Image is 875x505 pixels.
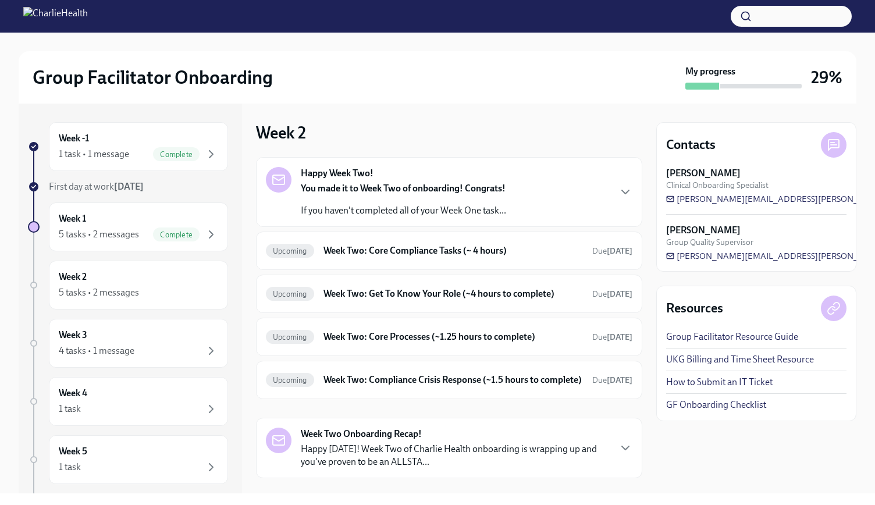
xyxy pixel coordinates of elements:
a: GF Onboarding Checklist [666,399,766,411]
span: Upcoming [266,376,314,385]
div: 5 tasks • 2 messages [59,286,139,299]
span: Group Quality Supervisor [666,237,753,248]
img: CharlieHealth [23,7,88,26]
strong: Week Two Onboarding Recap! [301,428,422,440]
span: Upcoming [266,290,314,298]
div: 1 task • 1 message [59,148,129,161]
span: Upcoming [266,333,314,342]
strong: You made it to Week Two of onboarding! Congrats! [301,183,506,194]
strong: [DATE] [607,246,632,256]
span: Clinical Onboarding Specialist [666,180,769,191]
h6: Week Two: Core Compliance Tasks (~ 4 hours) [323,244,583,257]
h6: Week Two: Core Processes (~1.25 hours to complete) [323,330,583,343]
h3: 29% [811,67,842,88]
span: October 6th, 2025 10:00 [592,289,632,300]
a: First day at work[DATE] [28,180,228,193]
p: Happy [DATE]! Week Two of Charlie Health onboarding is wrapping up and you've proven to be an ALL... [301,443,609,468]
strong: [DATE] [607,289,632,299]
h4: Contacts [666,136,716,154]
a: Week 41 task [28,377,228,426]
h6: Week 4 [59,387,87,400]
div: 1 task [59,403,81,415]
a: Week 51 task [28,435,228,484]
div: 5 tasks • 2 messages [59,228,139,241]
span: First day at work [49,181,144,192]
strong: [PERSON_NAME] [666,224,741,237]
h6: Week 5 [59,445,87,458]
h3: Week 2 [256,122,306,143]
h6: Week Two: Get To Know Your Role (~4 hours to complete) [323,287,583,300]
span: October 6th, 2025 10:00 [592,332,632,343]
a: UpcomingWeek Two: Core Compliance Tasks (~ 4 hours)Due[DATE] [266,241,632,260]
span: October 6th, 2025 10:00 [592,375,632,386]
a: UpcomingWeek Two: Core Processes (~1.25 hours to complete)Due[DATE] [266,328,632,346]
span: Upcoming [266,247,314,255]
a: Week -11 task • 1 messageComplete [28,122,228,171]
h4: Resources [666,300,723,317]
span: Complete [153,150,200,159]
div: 1 task [59,461,81,474]
p: If you haven't completed all of your Week One task... [301,204,506,217]
strong: [DATE] [607,332,632,342]
a: Week 25 tasks • 2 messages [28,261,228,310]
strong: [DATE] [114,181,144,192]
a: Week 15 tasks • 2 messagesComplete [28,202,228,251]
strong: [DATE] [607,375,632,385]
span: Complete [153,230,200,239]
span: Due [592,289,632,299]
a: Week 34 tasks • 1 message [28,319,228,368]
a: Group Facilitator Resource Guide [666,330,798,343]
strong: Happy Week Two! [301,167,374,180]
h6: Week 1 [59,212,86,225]
span: Due [592,246,632,256]
h6: Week 3 [59,329,87,342]
strong: My progress [685,65,735,78]
span: Due [592,375,632,385]
h2: Group Facilitator Onboarding [33,66,273,89]
a: How to Submit an IT Ticket [666,376,773,389]
span: October 6th, 2025 10:00 [592,246,632,257]
h6: Week 2 [59,271,87,283]
a: UpcomingWeek Two: Compliance Crisis Response (~1.5 hours to complete)Due[DATE] [266,371,632,389]
span: Due [592,332,632,342]
strong: [PERSON_NAME] [666,167,741,180]
a: UpcomingWeek Two: Get To Know Your Role (~4 hours to complete)Due[DATE] [266,284,632,303]
h6: Week -1 [59,132,89,145]
a: UKG Billing and Time Sheet Resource [666,353,814,366]
div: 4 tasks • 1 message [59,344,134,357]
h6: Week Two: Compliance Crisis Response (~1.5 hours to complete) [323,374,583,386]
